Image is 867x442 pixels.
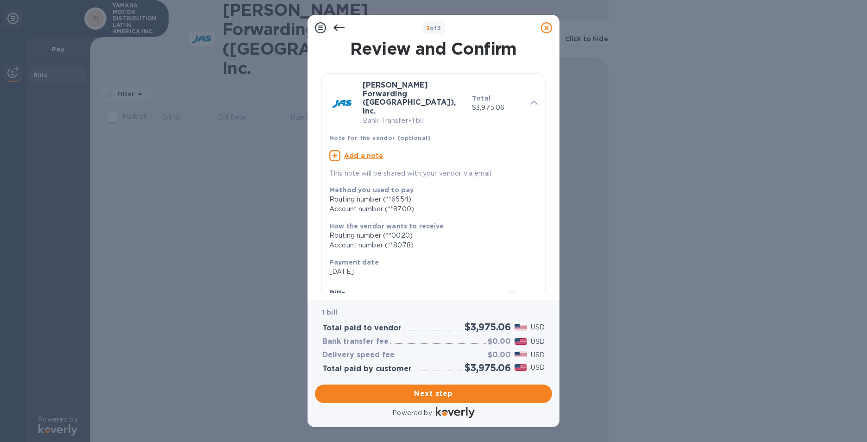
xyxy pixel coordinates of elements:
[515,364,527,371] img: USD
[508,290,519,301] span: 1
[531,337,545,347] p: USD
[363,81,456,115] b: [PERSON_NAME] Forwarding ([GEOGRAPHIC_DATA]), Inc.
[322,324,402,333] h3: Total paid to vendor
[531,322,545,332] p: USD
[531,363,545,373] p: USD
[426,25,441,32] b: of 3
[472,95,490,102] b: Total
[465,362,511,373] h2: $3,975.06
[322,351,395,360] h3: Delivery speed fee
[329,267,530,277] p: [DATE]
[329,290,497,298] h3: Bills
[344,152,383,159] u: Add a note
[315,385,552,403] button: Next step
[329,81,538,178] div: [PERSON_NAME] Forwarding ([GEOGRAPHIC_DATA]), Inc.Bank Transfer•1 billTotal$3,975.06Note for the ...
[329,240,530,250] div: Account number (**8078)
[392,408,432,418] p: Powered by
[329,134,431,141] b: Note for the vendor (optional)
[322,365,412,373] h3: Total paid by customer
[472,103,523,113] p: $3,975.06
[488,351,511,360] h3: $0.00
[515,324,527,330] img: USD
[363,116,465,126] p: Bank Transfer • 1 bill
[329,204,530,214] div: Account number (**8700)
[515,338,527,345] img: USD
[329,195,530,204] div: Routing number (**6554)
[322,337,389,346] h3: Bank transfer fee
[329,259,379,266] b: Payment date
[531,350,545,360] p: USD
[426,25,430,32] span: 2
[320,39,547,58] h1: Review and Confirm
[436,407,475,418] img: Logo
[515,352,527,358] img: USD
[465,321,511,333] h2: $3,975.06
[322,388,545,399] span: Next step
[329,186,414,194] b: Method you used to pay
[488,337,511,346] h3: $0.00
[329,169,538,178] p: This note will be shared with your vendor via email
[322,309,337,316] b: 1 bill
[329,231,530,240] div: Routing number (**0020)
[329,222,444,230] b: How the vendor wants to receive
